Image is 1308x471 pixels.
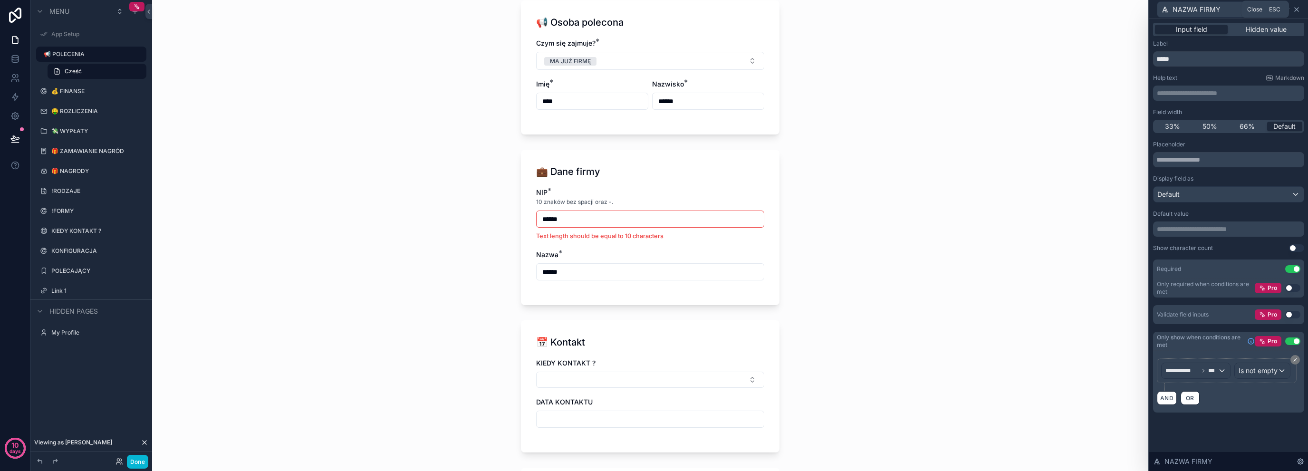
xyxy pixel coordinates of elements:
[65,67,82,75] span: Cześć
[1240,122,1255,131] span: 66%
[1268,284,1277,292] span: Pro
[536,231,764,240] li: Text length should be equal to 10 characters
[51,207,144,215] label: !FORMY
[127,455,148,469] button: Done
[51,329,144,336] label: My Profile
[44,50,141,58] label: 📢 POLECENIA
[1157,334,1243,349] span: Only show when conditions are met
[51,287,144,295] label: Link 1
[51,267,144,275] label: POLECAJĄCY
[536,336,585,349] h1: 📅 Kontakt
[1275,74,1304,82] span: Markdown
[49,7,69,16] span: Menu
[1247,6,1262,13] span: Close
[536,198,613,206] span: 10 znaków bez spacji oraz -.
[1267,6,1282,13] span: Esc
[1181,391,1200,405] button: OR
[536,39,596,47] span: Czym się zajmuje?
[1153,186,1304,202] button: Default
[536,16,624,29] h1: 📢 Osoba polecona
[1239,366,1278,375] span: Is not empty
[51,187,144,195] label: !RODZAJE
[34,439,112,446] span: Viewing as [PERSON_NAME]
[1234,363,1290,379] button: Is not empty
[51,87,144,95] label: 💰 FINANSE
[51,227,144,235] label: KIEDY KONTAKT ?
[1273,122,1296,131] span: Default
[536,250,558,259] span: Nazwa
[51,107,144,115] label: 🤑 ROZLICZENIA
[49,307,98,316] span: Hidden pages
[536,52,764,70] button: Select Button
[51,167,144,175] label: 🎁 NAGRODY
[51,30,144,38] label: App Setup
[536,372,764,388] button: Select Button
[1165,122,1180,131] span: 33%
[536,359,596,367] span: KIEDY KONTAKT ?
[51,127,144,135] label: 💸 WYPŁATY
[1157,280,1255,296] div: Only required when conditions are met
[536,80,549,88] span: Imię
[1157,391,1177,405] button: AND
[48,64,146,79] a: Cześć
[1176,25,1207,34] span: Input field
[1153,86,1304,101] div: scrollable content
[1266,74,1304,82] a: Markdown
[1246,25,1287,34] span: Hidden value
[1184,394,1196,402] span: OR
[11,441,19,450] p: 10
[536,165,600,178] h1: 💼 Dane firmy
[51,147,144,155] label: 🎁 ZAMAWIANIE NAGRÓD
[1157,265,1181,273] div: Required
[1268,337,1277,345] span: Pro
[10,444,21,458] p: days
[1173,5,1221,14] span: NAZWA FIRMY
[536,398,593,406] span: DATA KONTAKTU
[1157,190,1180,199] span: Default
[1153,210,1189,218] label: Default value
[536,188,548,196] span: NIP
[51,247,144,255] label: KONFIGURACJA
[1157,1,1266,18] button: NAZWA FIRMY
[1153,40,1168,48] label: Label
[1157,311,1209,318] div: Validate field inputs
[1153,175,1193,183] label: Display field as
[1153,141,1185,148] label: Placeholder
[1202,122,1217,131] span: 50%
[1164,457,1212,466] span: NAZWA FIRMY
[1268,311,1277,318] span: Pro
[1153,244,1213,252] div: Show character count
[1153,108,1182,116] label: Field width
[550,57,591,66] div: MA JUŻ FIRMĘ
[652,80,684,88] span: Nazwisko
[1153,74,1177,82] label: Help text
